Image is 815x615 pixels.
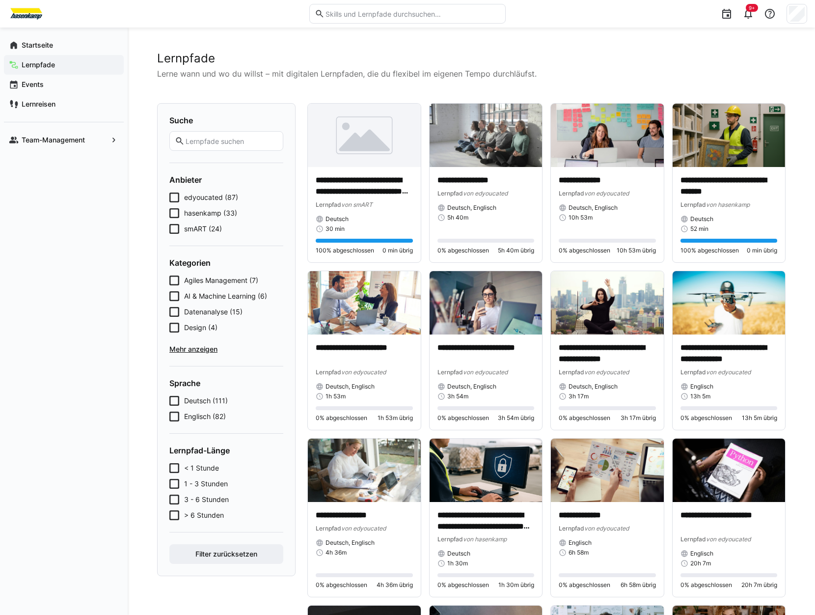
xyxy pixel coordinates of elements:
span: Deutsch [447,550,470,558]
span: 0% abgeschlossen [437,581,489,589]
span: 0% abgeschlossen [559,247,610,254]
span: 0% abgeschlossen [316,414,367,422]
span: Lernpfad [680,535,706,543]
span: 0 min übrig [382,247,413,254]
span: Lernpfad [316,368,341,376]
span: 1h 30m [447,559,468,567]
span: Lernpfad [437,190,463,197]
span: von edyoucated [706,535,751,543]
h2: Lernpfade [157,51,786,66]
h4: Anbieter [169,175,283,185]
span: 0% abgeschlossen [680,581,732,589]
span: 20h 7m übrig [741,581,777,589]
span: hasenkamp (33) [184,208,237,218]
span: 4h 36m [326,549,347,557]
span: Englisch [569,539,592,547]
span: 6h 58m [569,549,589,557]
span: 4h 36m übrig [377,581,413,589]
span: 100% abgeschlossen [316,247,374,254]
span: Deutsch, Englisch [447,383,496,391]
input: Skills und Lernpfade durchsuchen… [325,9,500,18]
h4: Suche [169,115,283,125]
span: smART (24) [184,224,222,234]
span: von edyoucated [706,368,751,376]
span: von hasenkamp [706,201,750,208]
span: Englisch [690,383,713,391]
span: von edyoucated [463,190,508,197]
span: 0% abgeschlossen [680,414,732,422]
span: Design (4) [184,323,217,333]
span: von edyoucated [341,525,386,532]
span: 0% abgeschlossen [437,247,489,254]
span: Deutsch, Englisch [569,383,618,391]
img: image [308,439,421,502]
span: von smART [341,201,373,208]
span: Deutsch, Englisch [447,204,496,212]
span: Lernpfad [316,525,341,532]
span: 9+ [749,5,755,11]
h4: Lernpfad-Länge [169,446,283,455]
span: 13h 5m übrig [742,414,777,422]
img: image [308,104,421,167]
span: Lernpfad [680,368,706,376]
img: image [430,104,543,167]
span: Deutsch, Englisch [326,383,375,391]
span: 1h 53m [326,392,346,400]
span: 30 min [326,225,345,233]
span: Deutsch (111) [184,396,228,406]
input: Lernpfade suchen [185,137,278,145]
span: edyoucated (87) [184,193,238,202]
button: Filter zurücksetzen [169,544,283,564]
span: Deutsch [326,215,349,223]
span: 0% abgeschlossen [316,581,367,589]
span: 5h 40m übrig [498,247,534,254]
span: 3 - 6 Stunden [184,495,229,504]
span: Lernpfad [680,201,706,208]
span: 10h 53m übrig [617,247,656,254]
span: Mehr anzeigen [169,344,283,354]
span: 0% abgeschlossen [437,414,489,422]
span: 1 - 3 Stunden [184,479,228,489]
span: 20h 7m [690,559,711,567]
span: Lernpfad [559,368,584,376]
img: image [430,439,543,502]
span: Lernpfad [559,525,584,532]
img: image [551,271,664,335]
img: image [673,271,786,335]
span: von hasenkamp [463,535,507,543]
h4: Kategorien [169,258,283,268]
span: Filter zurücksetzen [194,549,259,559]
h4: Sprache [169,378,283,388]
span: > 6 Stunden [184,510,224,520]
span: Deutsch, Englisch [326,539,375,547]
span: Datenanalyse (15) [184,307,243,317]
img: image [308,271,421,335]
span: 0 min übrig [747,247,777,254]
span: Englisch [690,550,713,558]
img: image [430,271,543,335]
span: Lernpfad [316,201,341,208]
span: von edyoucated [584,525,629,532]
span: 52 min [690,225,708,233]
span: Agiles Management (7) [184,276,258,285]
span: 100% abgeschlossen [680,247,739,254]
span: von edyoucated [584,368,629,376]
span: Lernpfad [437,535,463,543]
span: Englisch (82) [184,412,226,421]
span: AI & Machine Learning (6) [184,291,267,301]
span: 3h 54m [447,392,468,400]
span: Lernpfad [559,190,584,197]
span: 0% abgeschlossen [559,581,610,589]
span: 13h 5m [690,392,710,400]
span: von edyoucated [584,190,629,197]
p: Lerne wann und wo du willst – mit digitalen Lernpfaden, die du flexibel im eigenen Tempo durchläu... [157,68,786,80]
span: 5h 40m [447,214,468,222]
span: Deutsch [690,215,713,223]
span: 3h 17m [569,392,589,400]
span: 1h 53m übrig [378,414,413,422]
span: 6h 58m übrig [621,581,656,589]
span: 3h 54m übrig [498,414,534,422]
span: Deutsch, Englisch [569,204,618,212]
span: von edyoucated [341,368,386,376]
span: von edyoucated [463,368,508,376]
